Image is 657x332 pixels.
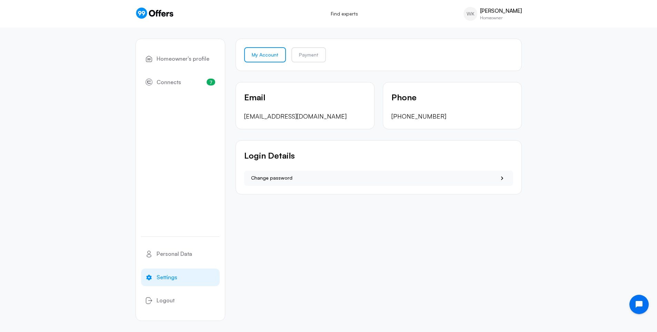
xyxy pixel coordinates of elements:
[207,79,215,85] span: 7
[480,8,522,14] p: [PERSON_NAME]
[157,250,192,259] span: Personal Data
[157,54,209,63] span: Homeowner’s profile
[157,273,177,282] span: Settings
[291,47,326,62] a: Payment
[244,112,366,121] p: [EMAIL_ADDRESS][DOMAIN_NAME]
[244,91,366,104] p: Email
[244,149,513,162] p: Login Details
[244,47,286,62] a: My Account
[157,78,181,87] span: Connects
[480,16,522,20] p: Homeowner
[141,50,220,68] a: Homeowner’s profile
[141,269,220,286] a: Settings
[141,245,220,263] a: Personal Data
[251,174,292,182] span: Change password
[244,171,513,186] button: Change password
[141,73,220,91] a: Connects7
[323,6,366,21] a: Find experts
[391,91,513,104] p: Phone
[157,296,175,305] span: Logout
[391,112,513,121] p: [PHONE_NUMBER]
[141,292,220,310] button: Logout
[467,10,474,17] span: WK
